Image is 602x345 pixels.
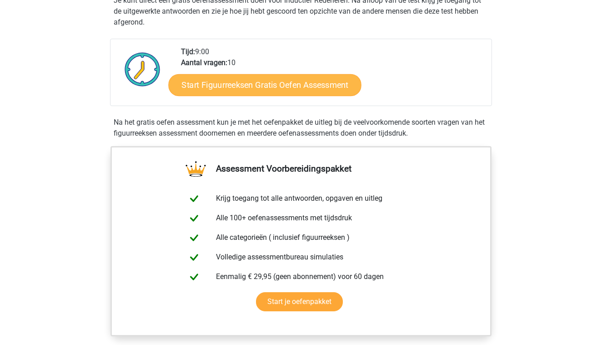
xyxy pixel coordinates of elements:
[174,46,491,106] div: 9:00 10
[169,74,361,96] a: Start Figuurreeksen Gratis Oefen Assessment
[181,58,227,67] b: Aantal vragen:
[181,47,195,56] b: Tijd:
[120,46,166,92] img: Klok
[256,292,343,311] a: Start je oefenpakket
[110,117,492,139] div: Na het gratis oefen assessment kun je met het oefenpakket de uitleg bij de veelvoorkomende soorte...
